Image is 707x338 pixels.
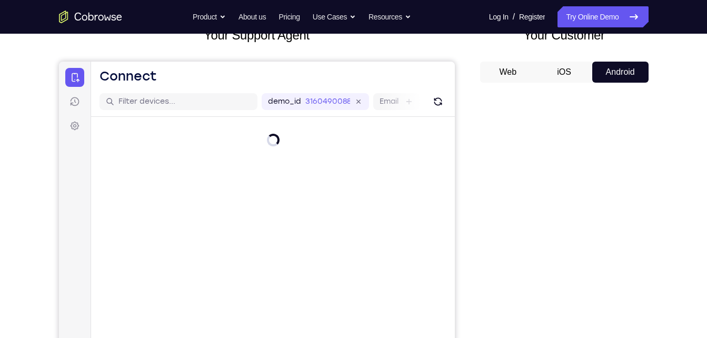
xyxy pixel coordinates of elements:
button: iOS [536,62,592,83]
span: / [513,11,515,23]
a: Log In [489,6,509,27]
button: 6-digit code [182,317,246,338]
a: Pricing [278,6,300,27]
button: Web [480,62,536,83]
button: Use Cases [313,6,356,27]
a: Go to the home page [59,11,122,23]
a: Register [519,6,545,27]
a: About us [238,6,266,27]
button: Resources [369,6,411,27]
button: Android [592,62,649,83]
h2: Your Support Agent [59,26,455,45]
a: Try Online Demo [557,6,648,27]
h2: Your Customer [480,26,649,45]
button: Product [193,6,226,27]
